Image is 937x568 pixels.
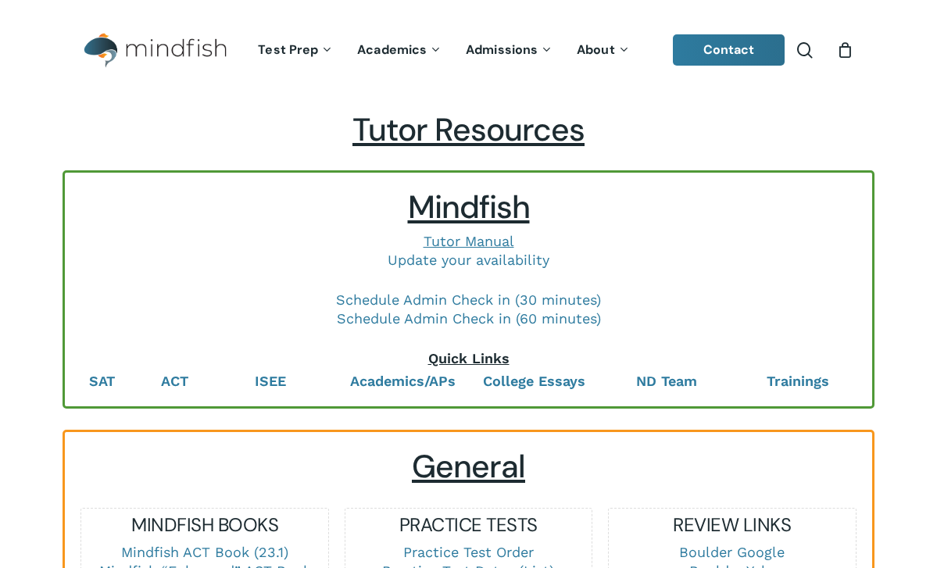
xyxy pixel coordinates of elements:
a: College Essays [483,373,585,389]
span: Tutor Resources [352,109,585,151]
a: Academics/APs [350,373,456,389]
span: Academics [357,41,427,58]
a: Schedule Admin Check in (60 minutes) [337,310,601,327]
span: General [412,446,525,488]
a: Tutor Manual [424,233,514,249]
a: Practice Test Order [403,544,534,560]
a: Schedule Admin Check in (30 minutes) [336,291,601,308]
header: Main Menu [63,21,874,80]
span: Admissions [466,41,538,58]
a: Test Prep [246,44,345,57]
a: Trainings [767,373,829,389]
span: Quick Links [428,350,510,366]
a: Update your availability [388,252,549,268]
a: ISEE [255,373,286,389]
h5: REVIEW LINKS [609,513,855,538]
a: About [565,44,642,57]
span: Test Prep [258,41,318,58]
span: Mindfish [408,187,530,228]
iframe: Chatbot [834,465,915,546]
span: About [577,41,615,58]
a: SAT [89,373,115,389]
a: Academics [345,44,454,57]
a: Admissions [454,44,565,57]
a: ND Team [636,373,697,389]
a: Boulder Google [679,544,785,560]
h5: PRACTICE TESTS [345,513,592,538]
span: Contact [703,41,755,58]
a: Mindfish ACT Book (23.1) [121,544,288,560]
h5: MINDFISH BOOKS [81,513,327,538]
a: ACT [161,373,188,389]
nav: Main Menu [246,21,642,80]
a: Contact [673,34,785,66]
